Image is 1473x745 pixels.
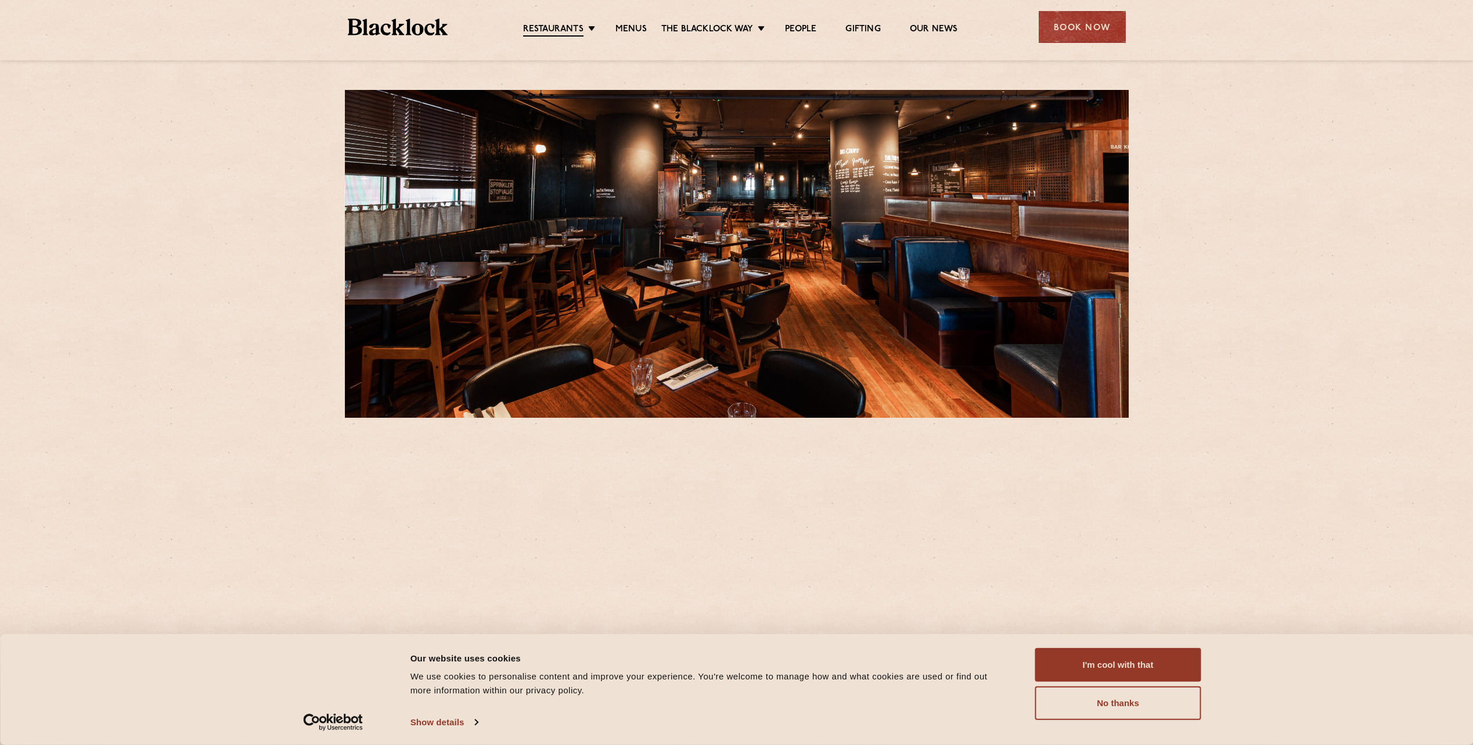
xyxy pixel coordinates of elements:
[785,24,816,35] a: People
[410,670,1009,697] div: We use cookies to personalise content and improve your experience. You're welcome to manage how a...
[523,24,584,37] a: Restaurants
[282,714,384,731] a: Usercentrics Cookiebot - opens in a new window
[1035,686,1201,720] button: No thanks
[615,24,647,35] a: Menus
[410,714,478,731] a: Show details
[1035,648,1201,682] button: I'm cool with that
[1039,11,1126,43] div: Book Now
[910,24,958,35] a: Our News
[410,651,1009,665] div: Our website uses cookies
[845,24,880,35] a: Gifting
[661,24,753,35] a: The Blacklock Way
[348,19,448,35] img: BL_Textured_Logo-footer-cropped.svg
